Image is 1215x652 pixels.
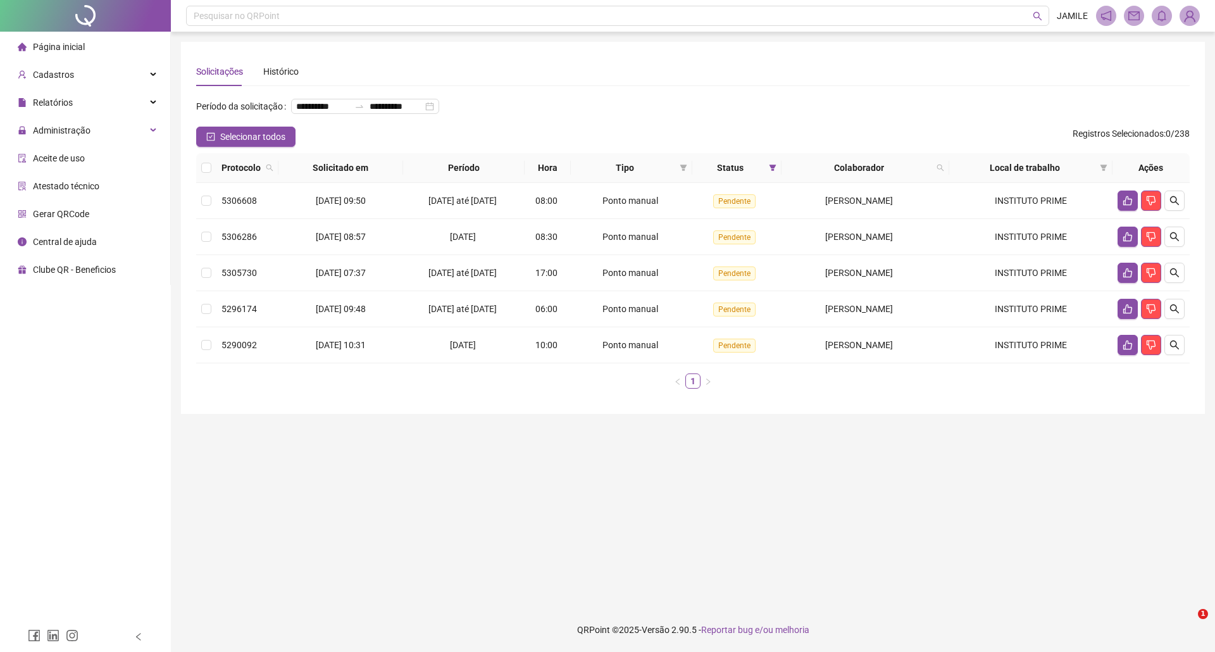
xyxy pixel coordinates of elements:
span: [DATE] [450,340,476,350]
div: Solicitações [196,65,243,78]
span: to [354,101,364,111]
span: [DATE] 08:57 [316,232,366,242]
span: left [674,378,682,386]
span: Protocolo [221,161,261,175]
span: [DATE] 07:37 [316,268,366,278]
span: like [1123,232,1133,242]
span: [PERSON_NAME] [825,304,893,314]
span: left [134,632,143,641]
span: Pendente [713,303,756,317]
th: Hora [525,153,570,183]
span: [PERSON_NAME] [825,196,893,206]
span: [PERSON_NAME] [825,340,893,350]
span: [PERSON_NAME] [825,268,893,278]
span: dislike [1146,196,1156,206]
span: Página inicial [33,42,85,52]
span: filter [677,158,690,177]
span: Versão [642,625,670,635]
span: like [1123,196,1133,206]
span: audit [18,154,27,163]
span: 5296174 [221,304,257,314]
span: filter [680,164,687,172]
span: filter [1100,164,1107,172]
span: search [266,164,273,172]
span: [DATE] 09:48 [316,304,366,314]
span: Pendente [713,194,756,208]
span: search [1033,11,1042,21]
span: Pendente [713,230,756,244]
div: Histórico [263,65,299,78]
span: solution [18,182,27,191]
span: search [937,164,944,172]
span: Administração [33,125,90,135]
span: home [18,42,27,51]
span: bell [1156,10,1168,22]
span: : 0 / 238 [1073,127,1190,147]
span: Reportar bug e/ou melhoria [701,625,809,635]
li: 1 [685,373,701,389]
li: Próxima página [701,373,716,389]
button: right [701,373,716,389]
iframe: Intercom live chat [1172,609,1202,639]
span: Gerar QRCode [33,209,89,219]
div: Ações [1118,161,1185,175]
span: Registros Selecionados [1073,129,1164,139]
span: Status [697,161,763,175]
span: dislike [1146,340,1156,350]
span: 06:00 [535,304,558,314]
span: Central de ajuda [33,237,97,247]
span: notification [1100,10,1112,22]
span: [DATE] 10:31 [316,340,366,350]
span: 5306286 [221,232,257,242]
span: gift [18,265,27,274]
span: [DATE] até [DATE] [428,268,497,278]
span: check-square [206,132,215,141]
span: 08:30 [535,232,558,242]
span: JAMILE [1057,9,1088,23]
span: Ponto manual [602,340,658,350]
span: like [1123,304,1133,314]
span: [PERSON_NAME] [825,232,893,242]
td: INSTITUTO PRIME [949,327,1112,363]
span: 1 [1198,609,1208,619]
span: 5290092 [221,340,257,350]
span: filter [1097,158,1110,177]
span: Aceite de uso [33,153,85,163]
span: [DATE] até [DATE] [428,304,497,314]
span: linkedin [47,629,59,642]
li: Página anterior [670,373,685,389]
span: [DATE] até [DATE] [428,196,497,206]
span: [DATE] [450,232,476,242]
span: 08:00 [535,196,558,206]
span: Atestado técnico [33,181,99,191]
span: dislike [1146,232,1156,242]
span: facebook [28,629,40,642]
span: Cadastros [33,70,74,80]
span: like [1123,268,1133,278]
span: lock [18,126,27,135]
span: Ponto manual [602,304,658,314]
td: INSTITUTO PRIME [949,183,1112,219]
span: qrcode [18,210,27,218]
span: like [1123,340,1133,350]
img: 90348 [1180,6,1199,25]
span: search [1169,304,1180,314]
span: filter [766,158,779,177]
span: search [1169,232,1180,242]
span: file [18,98,27,107]
span: 10:00 [535,340,558,350]
a: 1 [686,374,700,388]
span: Local de trabalho [954,161,1094,175]
span: Ponto manual [602,232,658,242]
span: [DATE] 09:50 [316,196,366,206]
span: dislike [1146,268,1156,278]
span: search [1169,340,1180,350]
span: search [263,158,276,177]
span: info-circle [18,237,27,246]
span: Clube QR - Beneficios [33,265,116,275]
button: left [670,373,685,389]
td: INSTITUTO PRIME [949,219,1112,255]
span: 5305730 [221,268,257,278]
span: Selecionar todos [220,130,285,144]
span: 17:00 [535,268,558,278]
